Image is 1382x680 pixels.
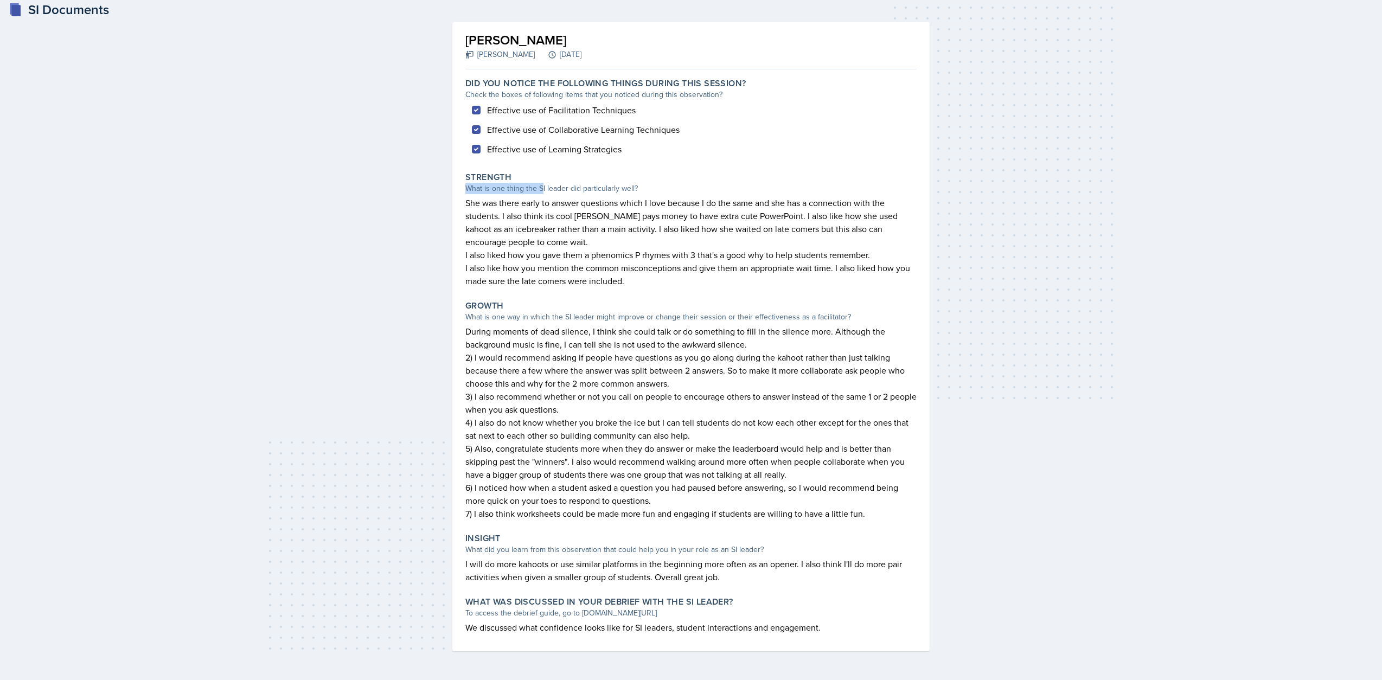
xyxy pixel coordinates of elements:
div: Check the boxes of following items that you noticed during this observation? [465,89,917,100]
p: I also like how you mention the common misconceptions and give them an appropriate wait time. I a... [465,261,917,287]
p: 7) I also think worksheets could be made more fun and engaging if students are willing to have a ... [465,507,917,520]
p: She was there early to answer questions which I love because I do the same and she has a connecti... [465,196,917,248]
div: [PERSON_NAME] [465,49,535,60]
h2: [PERSON_NAME] [465,30,581,50]
div: What is one thing the SI leader did particularly well? [465,183,917,194]
div: [DATE] [535,49,581,60]
label: Strength [465,172,511,183]
p: 4) I also do not know whether you broke the ice but I can tell students do not kow each other exc... [465,416,917,442]
div: What did you learn from this observation that could help you in your role as an SI leader? [465,544,917,555]
label: What was discussed in your debrief with the SI Leader? [465,596,733,607]
p: 3) I also recommend whether or not you call on people to encourage others to answer instead of th... [465,390,917,416]
label: Insight [465,533,501,544]
div: To access the debrief guide, go to [DOMAIN_NAME][URL] [465,607,917,619]
p: During moments of dead silence, I think she could talk or do something to fill in the silence mor... [465,325,917,351]
p: 2) I would recommend asking if people have questions as you go along during the kahoot rather tha... [465,351,917,390]
p: I will do more kahoots or use similar platforms in the beginning more often as an opener. I also ... [465,557,917,583]
p: 5) Also, congratulate students more when they do answer or make the leaderboard would help and is... [465,442,917,481]
label: Growth [465,300,503,311]
div: What is one way in which the SI leader might improve or change their session or their effectivene... [465,311,917,323]
label: Did you notice the following things during this session? [465,78,746,89]
p: We discussed what confidence looks like for SI leaders, student interactions and engagement. [465,621,917,634]
p: 6) I noticed how when a student asked a question you had paused before answering, so I would reco... [465,481,917,507]
p: I also liked how you gave them a phenomics P rhymes with 3 that's a good why to help students rem... [465,248,917,261]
